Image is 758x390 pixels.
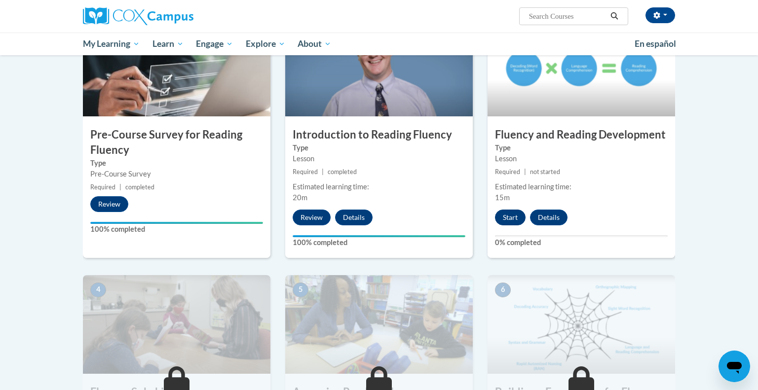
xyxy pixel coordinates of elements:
span: 15m [495,193,510,202]
h3: Introduction to Reading Fluency [285,127,473,142]
div: Lesson [293,153,465,164]
button: Start [495,210,526,225]
img: Course Image [83,18,270,116]
div: Your progress [90,222,263,224]
button: Search [607,10,622,22]
div: Lesson [495,153,668,164]
img: Course Image [285,18,473,116]
span: About [298,38,331,50]
input: Search Courses [528,10,607,22]
span: Engage [196,38,233,50]
span: 5 [293,283,308,297]
label: 100% completed [293,237,465,248]
span: not started [530,168,560,176]
span: Required [293,168,318,176]
button: Account Settings [645,7,675,23]
label: 100% completed [90,224,263,235]
button: Review [90,196,128,212]
button: Details [530,210,568,225]
a: My Learning [76,33,146,55]
button: Details [335,210,373,225]
img: Course Image [285,275,473,374]
span: | [119,183,121,191]
a: About [292,33,338,55]
img: Course Image [488,275,675,374]
div: Pre-Course Survey [90,169,263,179]
span: completed [125,183,154,191]
a: Engage [189,33,239,55]
span: completed [328,168,357,176]
span: En español [635,38,676,49]
span: | [524,168,526,176]
span: 6 [495,283,511,297]
span: My Learning [83,38,140,50]
a: Cox Campus [83,7,270,25]
div: Estimated learning time: [293,181,465,192]
span: Learn [152,38,184,50]
label: Type [495,142,668,153]
span: Required [90,183,115,191]
img: Cox Campus [83,7,193,25]
a: Explore [239,33,292,55]
label: 0% completed [495,237,668,248]
img: Course Image [83,275,270,374]
label: Type [293,142,465,153]
span: 4 [90,283,106,297]
button: Review [293,210,331,225]
span: Explore [246,38,285,50]
span: | [322,168,324,176]
a: Learn [146,33,190,55]
iframe: Button to launch messaging window [719,351,750,382]
div: Estimated learning time: [495,181,668,192]
span: Required [495,168,520,176]
a: En español [628,34,682,54]
label: Type [90,158,263,169]
h3: Pre-Course Survey for Reading Fluency [83,127,270,158]
img: Course Image [488,18,675,116]
div: Your progress [293,235,465,237]
h3: Fluency and Reading Development [488,127,675,142]
span: 20m [293,193,307,202]
div: Main menu [68,33,690,55]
